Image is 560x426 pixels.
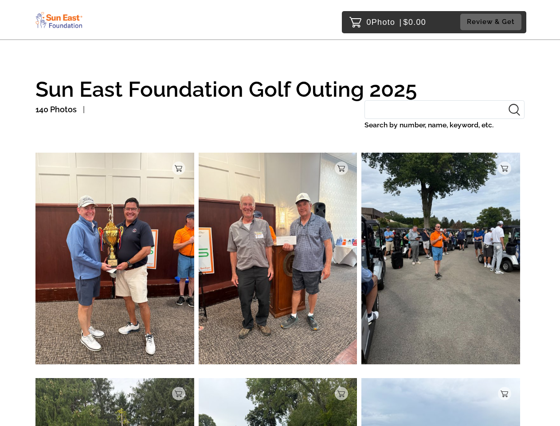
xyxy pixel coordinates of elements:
[399,18,402,27] span: |
[199,153,357,364] img: 221672
[364,119,525,131] label: Search by number, name, keyword, etc.
[35,153,194,364] img: 221690
[35,103,77,117] p: 140 Photos
[460,14,524,30] a: Review & Get
[367,15,427,29] p: 0 $0.00
[35,78,525,100] h1: Sun East Foundation Golf Outing 2025
[361,153,520,364] img: 221493
[34,10,84,30] img: Snapphound Logo
[460,14,521,30] button: Review & Get
[372,15,396,29] span: Photo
